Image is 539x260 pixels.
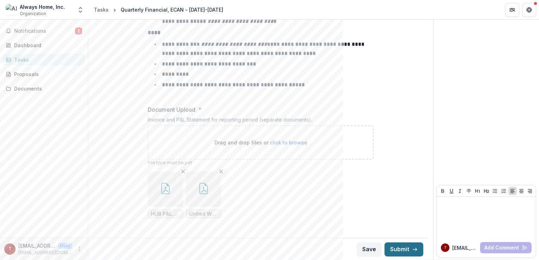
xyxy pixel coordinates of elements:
button: More [75,245,84,253]
span: Notifications [14,28,75,34]
a: Tasks [91,5,111,15]
button: Underline [447,187,456,195]
button: Save [357,242,382,256]
div: Remove FileHUB P&L [DATE]- [DATE].pdf [148,172,183,218]
div: Tasks [14,56,79,63]
span: HUB P&L [DATE]- [DATE].pdf [151,211,180,217]
p: User [58,243,72,249]
button: Notifications2 [3,25,85,37]
div: Dashboard [14,42,79,49]
button: Partners [505,3,519,17]
button: Heading 1 [473,187,482,195]
a: Proposals [3,68,85,80]
button: Align Center [517,187,526,195]
div: Proposals [14,70,79,78]
div: Quarterly Financial, ECAN - [DATE]-[DATE] [121,6,223,13]
p: Drag and drop files or [214,139,307,146]
span: click to browse [270,140,307,146]
p: [EMAIL_ADDRESS][DOMAIN_NAME] [18,249,72,256]
button: Open entity switcher [75,3,85,17]
p: [EMAIL_ADDRESS][DOMAIN_NAME] [452,244,477,252]
div: tcunningham@alwayshome.org [444,246,447,249]
div: Tasks [94,6,109,13]
div: Remove FileUnited Way HUB invoice - Always Home [DATE] - [DATE] 24DOH1001DA.pdf [186,172,221,218]
button: Get Help [522,3,536,17]
button: Heading 2 [482,187,491,195]
p: Document Upload [148,105,195,114]
div: Documents [14,85,79,92]
button: Bold [438,187,447,195]
div: tcunningham@alwayshome.org [8,247,12,251]
p: [EMAIL_ADDRESS][DOMAIN_NAME] [18,242,55,249]
nav: breadcrumb [91,5,226,15]
img: Always Home, Inc. [6,4,17,16]
div: Always Home, Inc. [20,3,65,11]
button: Italicize [456,187,464,195]
div: Invoice and P&L Statement for reporting period (separate documents). [148,117,374,125]
span: Organization [20,11,46,17]
span: 2 [75,27,82,35]
p: File type must be .pdf [148,160,374,166]
button: Ordered List [499,187,508,195]
button: Align Right [526,187,534,195]
button: Align Left [508,187,517,195]
a: Tasks [3,54,85,66]
button: Strike [465,187,473,195]
button: Remove File [179,167,187,176]
button: Bullet List [491,187,499,195]
span: United Way HUB invoice - Always Home [DATE] - [DATE] 24DOH1001DA.pdf [189,211,218,217]
a: Documents [3,83,85,94]
a: Dashboard [3,39,85,51]
button: Add Comment [480,242,532,253]
button: Submit [384,242,423,256]
button: Remove File [217,167,225,176]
